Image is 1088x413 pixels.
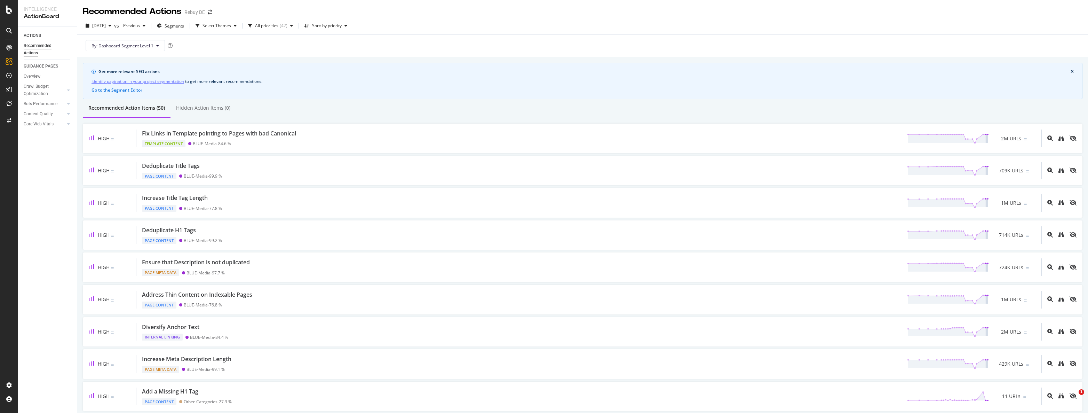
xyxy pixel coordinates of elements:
span: High [98,200,110,206]
a: GUIDANCE PAGES [24,63,72,70]
img: Equal [1026,235,1029,237]
div: BLUE-Media - 97.7 % [186,270,225,275]
div: BLUE-Media - 99.9 % [184,173,222,179]
img: Equal [1026,267,1029,269]
a: binoculars [1058,232,1064,238]
div: Diversify Anchor Text [142,323,199,331]
div: binoculars [1058,361,1064,366]
span: Segments [165,23,184,29]
span: 1M URLs [1001,296,1021,303]
div: Page Meta Data [142,269,179,276]
div: eye-slash [1070,200,1077,205]
div: Core Web Vitals [24,120,54,128]
a: binoculars [1058,360,1064,367]
div: eye-slash [1070,232,1077,237]
span: 429K URLs [999,360,1023,367]
button: Previous [120,20,148,31]
span: 1M URLs [1001,200,1021,206]
span: High [98,135,110,142]
div: binoculars [1058,232,1064,237]
span: 2025 Aug. 5th [92,23,106,29]
a: Recommended Actions [24,42,72,57]
img: Equal [111,396,114,398]
div: magnifying-glass-plus [1047,135,1053,141]
span: High [98,328,110,335]
button: Sort: by priority [302,20,350,31]
div: Rebuy DE [184,9,205,16]
a: Crawl Budget Optimization [24,83,65,98]
div: Page Content [142,205,176,212]
div: ActionBoard [24,13,71,21]
img: Equal [111,364,114,366]
span: High [98,296,110,303]
a: binoculars [1058,167,1064,174]
span: High [98,360,110,367]
div: binoculars [1058,135,1064,141]
span: High [98,393,110,399]
div: magnifying-glass-plus [1047,232,1053,237]
div: binoculars [1058,393,1064,399]
div: BLUE-Media - 76.8 % [184,302,222,307]
div: magnifying-glass-plus [1047,329,1053,334]
span: 724K URLs [999,264,1023,271]
img: Equal [111,170,114,172]
a: Identify pagination in your project segmentation [92,78,184,85]
div: binoculars [1058,200,1064,205]
span: 2M URLs [1001,328,1021,335]
div: ACTIONS [24,32,41,39]
span: High [98,264,110,271]
img: Equal [111,299,114,302]
button: Segments [154,20,187,31]
div: Content Quality [24,110,53,118]
a: binoculars [1058,135,1064,142]
div: eye-slash [1070,264,1077,270]
img: Equal [111,203,114,205]
div: to get more relevant recommendations . [92,78,1074,85]
span: vs [114,22,120,29]
img: Equal [1024,203,1027,205]
div: Internal Linking [142,334,183,341]
div: Overview [24,73,40,80]
div: Page Content [142,173,176,180]
button: Go to the Segment Editor [92,88,142,93]
div: Ensure that Description is not duplicated [142,258,250,266]
div: arrow-right-arrow-left [208,10,212,15]
span: 11 URLs [1002,393,1021,400]
a: binoculars [1058,200,1064,206]
img: Equal [111,332,114,334]
div: Recommended Actions [83,6,182,17]
img: Equal [111,235,114,237]
div: BLUE-Media - 84.4 % [190,335,228,340]
a: ACTIONS [24,32,72,39]
span: 714K URLs [999,232,1023,239]
div: BLUE-Media - 84.6 % [193,141,231,146]
div: Add a Missing H1 Tag [142,388,198,396]
a: binoculars [1058,264,1064,271]
a: binoculars [1058,393,1064,399]
button: close banner [1069,68,1075,76]
div: Fix Links in Template pointing to Pages with bad Canonical [142,130,296,138]
a: binoculars [1058,296,1064,303]
img: Equal [1024,138,1027,140]
div: magnifying-glass-plus [1047,361,1053,366]
img: Equal [1024,299,1027,302]
div: Other-Categories - 27.3 % [184,399,232,404]
span: High [98,167,110,174]
div: magnifying-glass-plus [1047,393,1053,399]
div: Intelligence [24,6,71,13]
div: Increase Meta Description Length [142,355,231,363]
button: All priorities(42) [245,20,296,31]
span: 709K URLs [999,167,1023,174]
div: Recommended Actions [24,42,65,57]
div: Address Thin Content on Indexable Pages [142,291,252,299]
img: Equal [1023,396,1026,398]
div: eye-slash [1070,361,1077,366]
img: Equal [111,138,114,140]
div: Crawl Budget Optimization [24,83,60,98]
button: By: Dashboard-Segment Level 1 [86,40,165,51]
img: Equal [1024,332,1027,334]
div: Page Meta Data [142,366,179,373]
span: 1 [1079,389,1084,395]
div: BLUE-Media - 77.8 % [184,206,222,211]
div: magnifying-glass-plus [1047,296,1053,302]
